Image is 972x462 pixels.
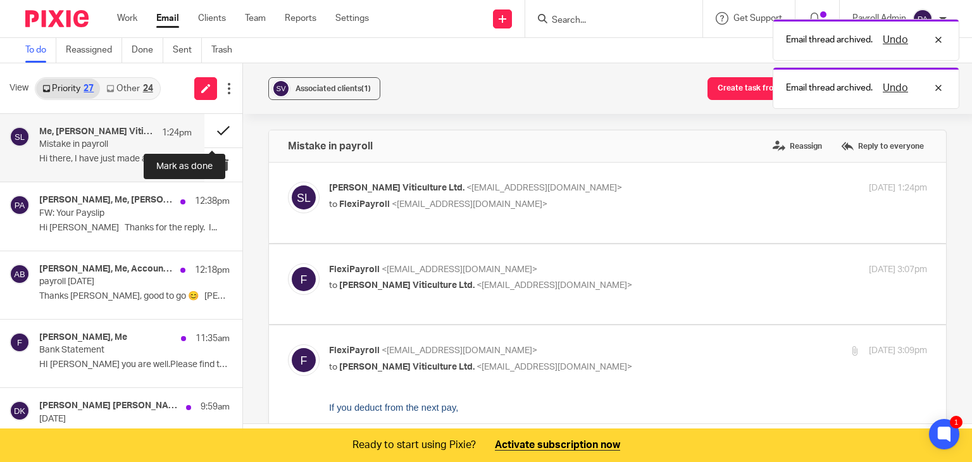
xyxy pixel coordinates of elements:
[339,363,475,371] span: [PERSON_NAME] Viticulture Ltd.
[9,332,30,353] img: svg%3E
[296,85,371,92] span: Associated clients
[132,38,163,63] a: Done
[477,363,632,371] span: <[EMAIL_ADDRESS][DOMAIN_NAME]>
[25,10,89,27] img: Pixie
[39,345,192,356] p: Bank Statement
[19,138,101,148] span: AMSL-NET Payrolls
[39,291,230,302] p: Thanks [PERSON_NAME], good to go 😊 [PERSON_NAME]...
[392,200,547,209] span: <[EMAIL_ADDRESS][DOMAIN_NAME]>
[39,208,192,219] p: FW: Your Payslip
[329,265,380,274] span: FlexiPayroll
[913,9,933,29] img: svg%3E
[9,264,30,284] img: svg%3E
[869,182,927,195] p: [DATE] 1:24pm
[339,200,390,209] span: FlexiPayroll
[382,346,537,355] span: <[EMAIL_ADDRESS][DOMAIN_NAME]>
[258,138,337,148] u: finalised/approved/
[337,138,563,148] span: and payments showing as paid into our Trust Account
[39,277,192,287] p: payroll [DATE]
[51,151,340,161] span: . This is to allow time for any issues arising with loading the payrolls!
[211,38,242,63] a: Trash
[83,125,86,135] span: :
[201,401,230,413] p: 9:59am
[162,127,192,139] p: 1:24pm
[143,84,153,93] div: 24
[335,12,369,25] a: Settings
[97,292,118,302] b: Dial
[198,12,226,25] a: Clients
[39,139,161,150] p: Mistake in payroll
[950,416,963,428] div: 1
[477,281,632,290] span: <[EMAIL_ADDRESS][DOMAIN_NAME]>
[36,78,100,99] a: Priority27
[9,127,30,147] img: svg%3E
[838,137,927,156] label: Reply to everyone
[869,344,927,358] p: [DATE] 3:09pm
[382,265,537,274] span: <[EMAIL_ADDRESS][DOMAIN_NAME]>
[151,304,221,315] a: [DOMAIN_NAME]
[9,401,30,421] img: svg%3E
[869,263,927,277] p: [DATE] 3:07pm
[879,80,912,96] button: Undo
[100,78,159,99] a: Other24
[9,195,30,215] img: svg%3E
[268,77,380,100] button: Associated clients(1)
[39,195,174,206] h4: [PERSON_NAME], Me, [PERSON_NAME] (PayHero Support), [PERSON_NAME] (PayHero Support), PayHero Support
[39,414,192,425] p: [DATE]
[879,32,912,47] button: Undo
[39,359,230,370] p: HI [PERSON_NAME] you are well.Please find the...
[466,184,622,192] span: <[EMAIL_ADDRESS][DOMAIN_NAME]>
[288,344,320,376] img: svg%3E
[39,264,174,275] h4: [PERSON_NAME], Me, Accounts - First Mates, Last Laugh
[104,138,208,148] span: that go through the Bank
[117,12,137,25] a: Work
[288,263,320,295] img: svg%3E
[9,82,28,95] span: View
[101,138,104,148] span: (
[329,281,337,290] span: to
[285,12,316,25] a: Reports
[39,154,192,165] p: Hi there, I have just made a mistake in my...
[25,38,56,63] a: To do
[271,79,290,98] img: svg%3E
[195,195,230,208] p: 12:38pm
[39,223,230,234] p: Hi [PERSON_NAME] Thanks for the reply. I...
[786,34,873,46] p: Email thread archived.
[769,137,825,156] label: Reassign
[288,140,373,153] h4: Mistake in payroll
[113,292,118,302] u: 2
[196,332,230,345] p: 11:35am
[208,138,337,148] span: ) need to be
[156,12,179,25] a: Email
[329,184,464,192] span: [PERSON_NAME] Viticulture Ltd.
[361,85,371,92] span: (1)
[173,38,202,63] a: Sent
[339,281,475,290] span: [PERSON_NAME] Viticulture Ltd.
[288,182,320,213] img: svg%3E
[329,200,337,209] span: to
[329,363,337,371] span: to
[39,127,156,137] h4: Me, [PERSON_NAME] Viticulture Ltd.
[245,12,266,25] a: Team
[66,38,122,63] a: Reassigned
[39,332,127,343] h4: [PERSON_NAME], Me
[39,401,180,411] h4: [PERSON_NAME] [PERSON_NAME], Me
[195,264,230,277] p: 12:18pm
[329,346,380,355] span: FlexiPayroll
[786,82,873,94] p: Email thread archived.
[84,84,94,93] div: 27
